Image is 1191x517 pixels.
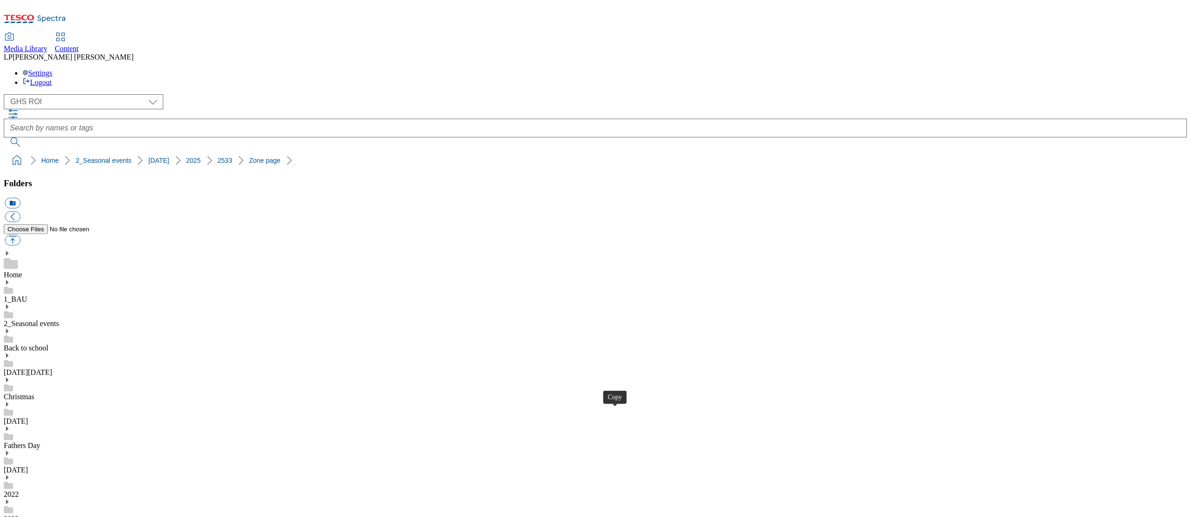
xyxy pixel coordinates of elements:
h3: Folders [4,178,1187,189]
a: Zone page [249,157,281,164]
nav: breadcrumb [4,152,1187,169]
a: 1_BAU [4,295,27,303]
a: [DATE] [4,417,28,425]
span: LP [4,53,13,61]
a: 2533 [218,157,232,164]
a: home [9,153,24,168]
a: Media Library [4,33,47,53]
span: Content [55,45,79,53]
a: [DATE] [4,466,28,474]
a: Content [55,33,79,53]
a: 2_Seasonal events [76,157,131,164]
a: Christmas [4,393,34,401]
a: 2022 [4,490,19,498]
input: Search by names or tags [4,119,1187,137]
a: Back to school [4,344,48,352]
a: Home [41,157,59,164]
a: [DATE][DATE] [4,368,52,376]
a: Home [4,271,22,279]
a: [DATE] [148,157,169,164]
a: 2_Seasonal events [4,319,59,327]
span: [PERSON_NAME] [PERSON_NAME] [13,53,134,61]
span: Media Library [4,45,47,53]
a: Settings [23,69,53,77]
a: Logout [23,78,52,86]
a: 2025 [186,157,201,164]
a: Fathers Day [4,441,40,449]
